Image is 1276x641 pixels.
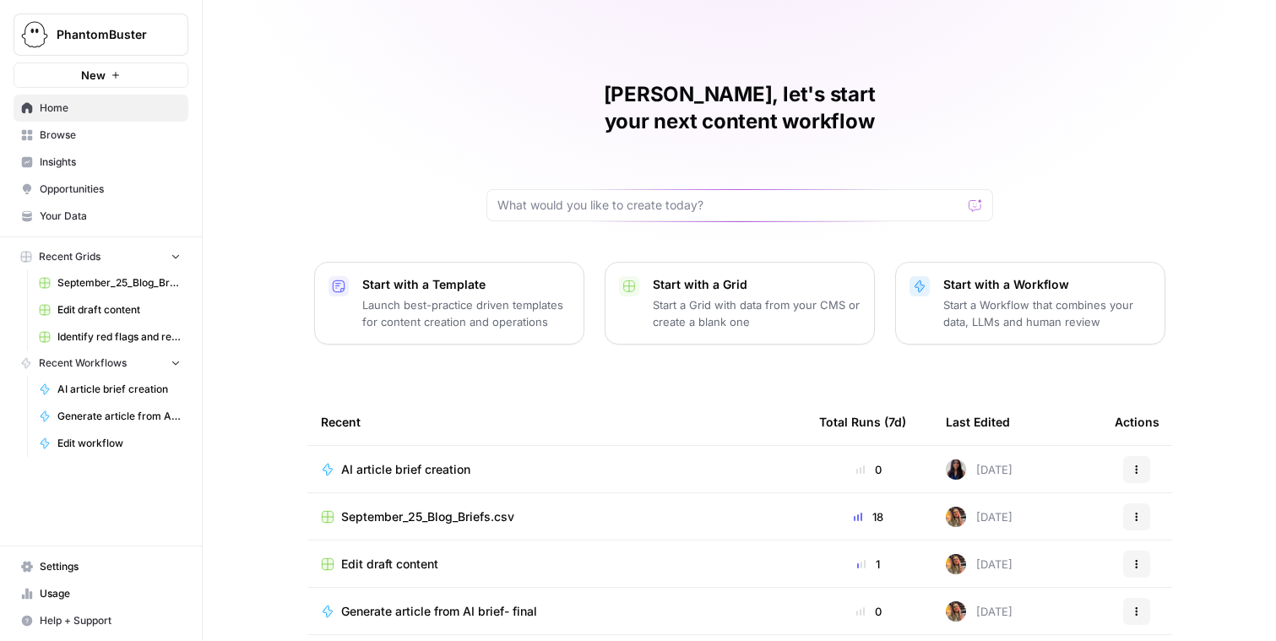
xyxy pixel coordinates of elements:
a: September_25_Blog_Briefs.csv [321,508,792,525]
div: [DATE] [946,554,1013,574]
a: Your Data [14,203,188,230]
button: Start with a GridStart a Grid with data from your CMS or create a blank one [605,262,875,345]
a: Generate article from AI brief- final [31,403,188,430]
div: [DATE] [946,507,1013,527]
h1: [PERSON_NAME], let's start your next content workflow [486,81,993,135]
span: Recent Workflows [39,356,127,371]
span: Your Data [40,209,181,224]
span: September_25_Blog_Briefs.csv [341,508,514,525]
span: New [81,67,106,84]
button: Start with a WorkflowStart a Workflow that combines your data, LLMs and human review [895,262,1165,345]
span: Edit workflow [57,436,181,451]
a: AI article brief creation [31,376,188,403]
span: September_25_Blog_Briefs.csv [57,275,181,291]
span: Recent Grids [39,249,100,264]
a: Home [14,95,188,122]
a: Edit draft content [31,296,188,323]
div: 18 [819,508,919,525]
div: 0 [819,461,919,478]
button: New [14,62,188,88]
span: AI article brief creation [57,382,181,397]
a: Edit workflow [31,430,188,457]
img: ig4q4k97gip0ni4l5m9zkcyfayaz [946,554,966,574]
div: [DATE] [946,601,1013,622]
img: ig4q4k97gip0ni4l5m9zkcyfayaz [946,601,966,622]
span: AI article brief creation [341,461,470,478]
button: Recent Grids [14,244,188,269]
p: Start a Grid with data from your CMS or create a blank one [653,296,861,330]
p: Start with a Workflow [943,276,1151,293]
a: September_25_Blog_Briefs.csv [31,269,188,296]
input: What would you like to create today? [497,197,962,214]
div: Last Edited [946,399,1010,445]
p: Start with a Template [362,276,570,293]
a: Settings [14,553,188,580]
p: Start a Workflow that combines your data, LLMs and human review [943,296,1151,330]
button: Help + Support [14,607,188,634]
button: Recent Workflows [14,350,188,376]
span: PhantomBuster [57,26,159,43]
div: Actions [1115,399,1159,445]
a: Edit draft content [321,556,792,573]
span: Generate article from AI brief- final [341,603,537,620]
span: Generate article from AI brief- final [57,409,181,424]
a: Opportunities [14,176,188,203]
img: ig4q4k97gip0ni4l5m9zkcyfayaz [946,507,966,527]
span: Help + Support [40,613,181,628]
span: Home [40,100,181,116]
button: Start with a TemplateLaunch best-practice driven templates for content creation and operations [314,262,584,345]
span: Edit draft content [341,556,438,573]
span: Browse [40,128,181,143]
a: Browse [14,122,188,149]
span: Settings [40,559,181,574]
div: 1 [819,556,919,573]
div: 0 [819,603,919,620]
img: PhantomBuster Logo [19,19,50,50]
div: Total Runs (7d) [819,399,906,445]
span: Edit draft content [57,302,181,318]
p: Start with a Grid [653,276,861,293]
a: Identify red flags and rewrite: Brand alignment editor Grid [31,323,188,350]
button: Workspace: PhantomBuster [14,14,188,56]
div: Recent [321,399,792,445]
a: Insights [14,149,188,176]
p: Launch best-practice driven templates for content creation and operations [362,296,570,330]
span: Usage [40,586,181,601]
a: AI article brief creation [321,461,792,478]
div: [DATE] [946,459,1013,480]
a: Usage [14,580,188,607]
span: Identify red flags and rewrite: Brand alignment editor Grid [57,329,181,345]
span: Opportunities [40,182,181,197]
span: Insights [40,155,181,170]
a: Generate article from AI brief- final [321,603,792,620]
img: rox323kbkgutb4wcij4krxobkpon [946,459,966,480]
